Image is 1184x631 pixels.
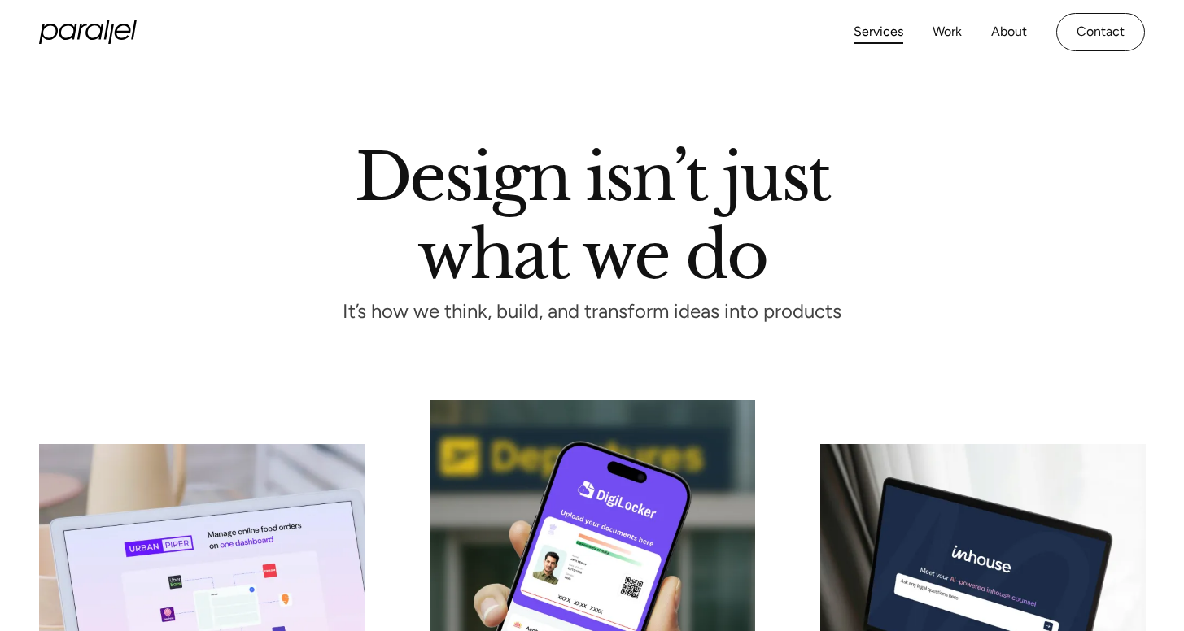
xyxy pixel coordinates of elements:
h1: Design isn’t just what we do [355,146,830,279]
a: Contact [1056,13,1145,51]
a: About [991,20,1027,44]
p: It’s how we think, build, and transform ideas into products [313,305,872,319]
a: Work [933,20,962,44]
a: Services [854,20,903,44]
